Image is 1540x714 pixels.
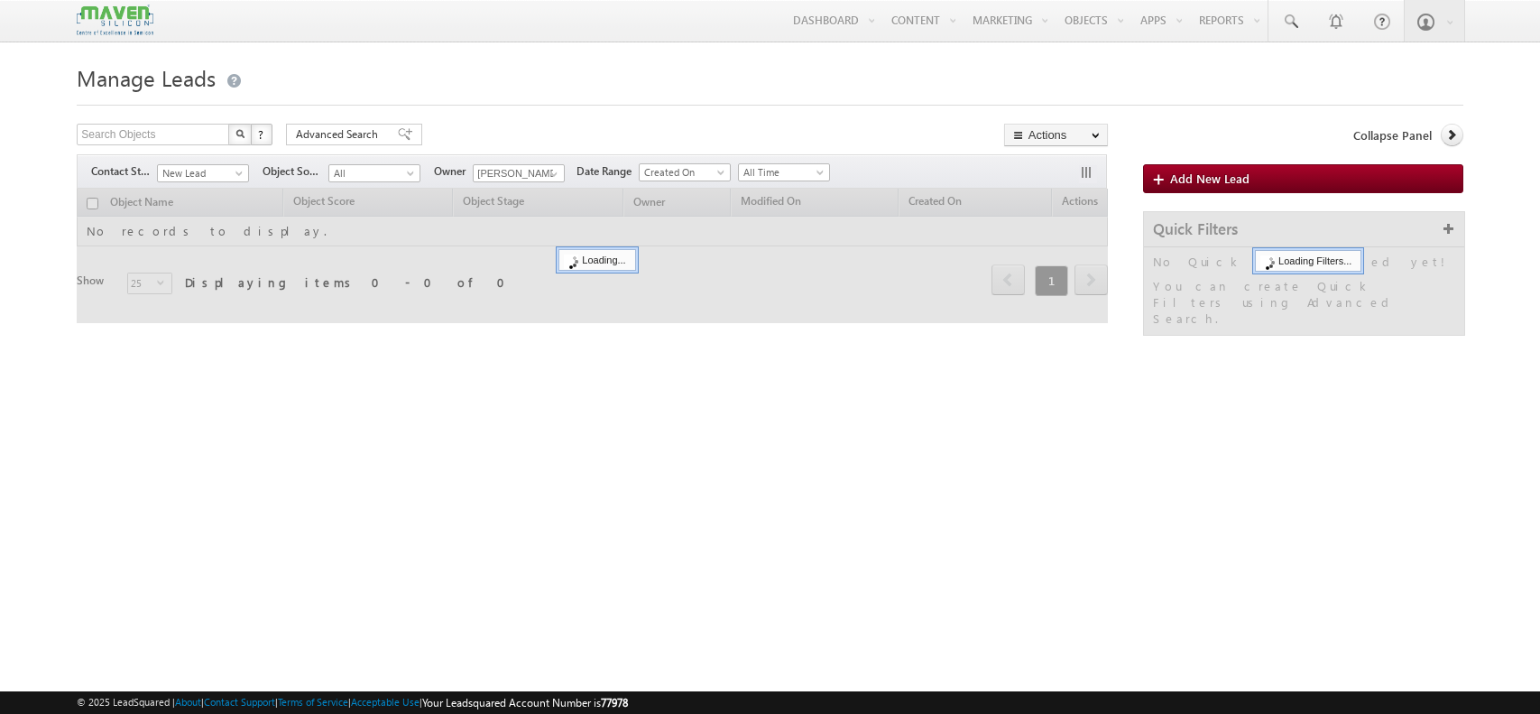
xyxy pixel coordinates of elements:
[1170,171,1250,186] span: Add New Lead
[329,165,415,181] span: All
[1004,124,1108,146] button: Actions
[738,163,830,181] a: All Time
[1255,250,1361,272] div: Loading Filters...
[328,164,420,182] a: All
[263,163,328,180] span: Object Source
[558,249,635,271] div: Loading...
[251,124,272,145] button: ?
[77,5,152,36] img: Custom Logo
[204,696,275,708] a: Contact Support
[351,696,420,708] a: Acceptable Use
[91,163,157,180] span: Contact Stage
[640,164,725,181] span: Created On
[77,63,216,92] span: Manage Leads
[235,129,244,138] img: Search
[473,164,565,182] input: Type to Search
[157,164,249,182] a: New Lead
[77,694,628,711] span: © 2025 LeadSquared | | | | |
[434,163,473,180] span: Owner
[739,164,825,181] span: All Time
[540,165,563,183] a: Show All Items
[639,163,731,181] a: Created On
[601,696,628,709] span: 77978
[576,163,639,180] span: Date Range
[296,126,383,143] span: Advanced Search
[278,696,348,708] a: Terms of Service
[1353,127,1432,144] span: Collapse Panel
[158,165,244,181] span: New Lead
[175,696,201,708] a: About
[422,696,628,709] span: Your Leadsquared Account Number is
[258,126,266,142] span: ?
